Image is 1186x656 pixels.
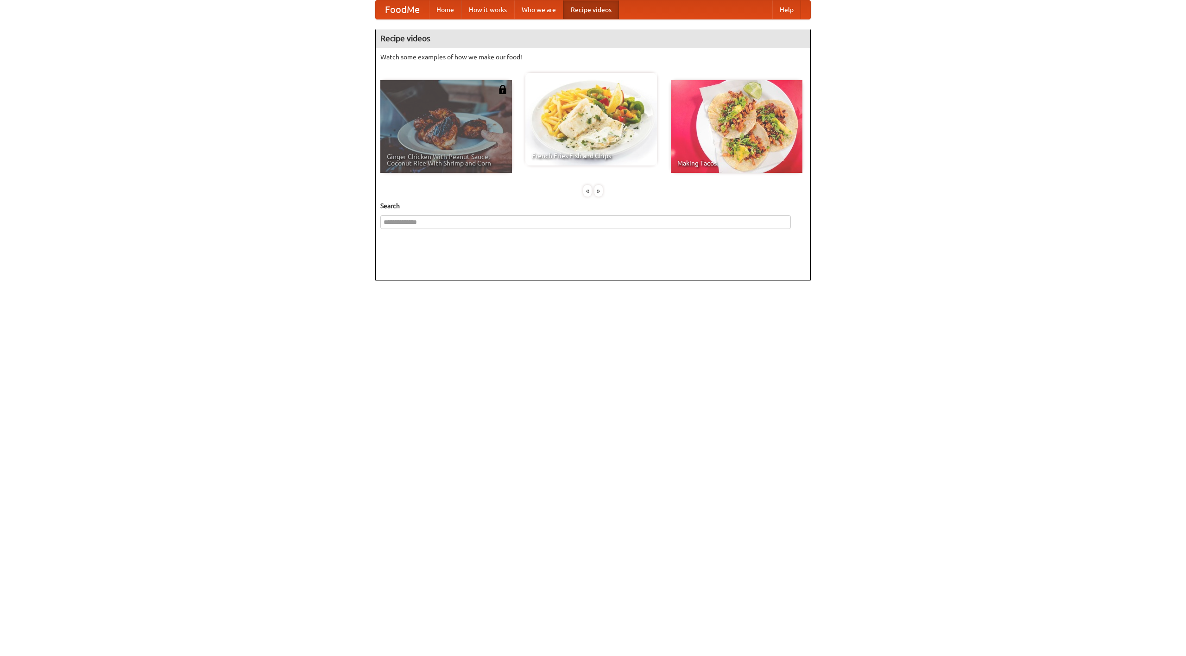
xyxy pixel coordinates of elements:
a: French Fries Fish and Chips [525,73,657,166]
a: Making Tacos [671,80,802,173]
span: French Fries Fish and Chips [532,153,650,159]
p: Watch some examples of how we make our food! [380,52,806,62]
span: Making Tacos [677,160,796,166]
a: Home [429,0,461,19]
img: 483408.png [498,85,507,94]
div: « [583,185,592,197]
div: » [594,185,603,197]
h5: Search [380,201,806,210]
h4: Recipe videos [376,29,810,48]
a: How it works [461,0,514,19]
a: Recipe videos [563,0,619,19]
a: Help [772,0,801,19]
a: FoodMe [376,0,429,19]
a: Who we are [514,0,563,19]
